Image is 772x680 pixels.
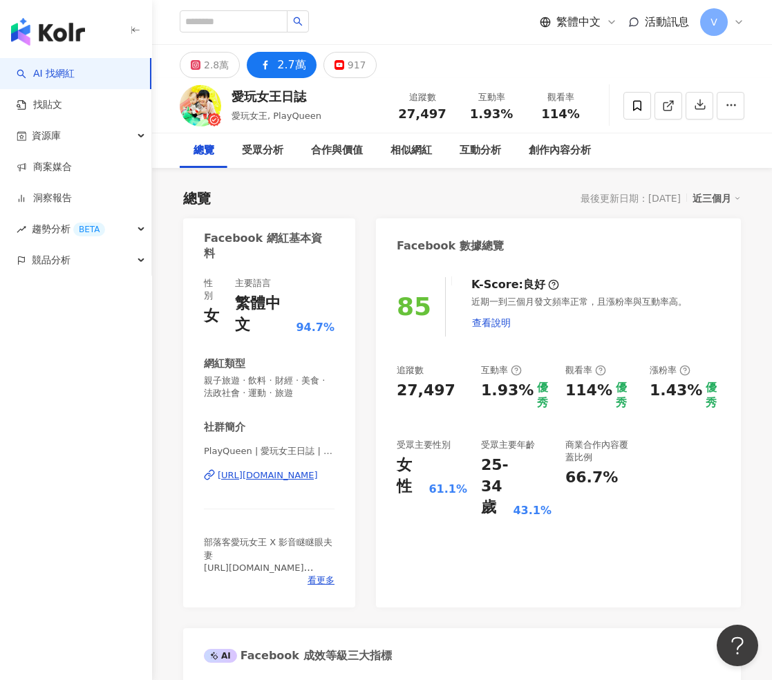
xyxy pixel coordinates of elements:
div: 漲粉率 [650,364,690,377]
div: 合作與價值 [311,142,363,159]
div: 近期一到三個月發文頻率正常，且漲粉率與互動率高。 [471,296,720,336]
div: 優秀 [706,380,720,411]
div: 互動分析 [460,142,501,159]
div: 追蹤數 [397,364,424,377]
div: 觀看率 [565,364,606,377]
div: 2.7萬 [277,55,305,75]
div: 主要語言 [235,277,271,290]
div: 優秀 [616,380,636,411]
span: 27,497 [398,106,446,121]
div: 66.7% [565,467,618,489]
span: 親子旅遊 · 飲料 · 財經 · 美食 · 法政社會 · 運動 · 旅遊 [204,375,335,399]
span: 114% [541,107,580,121]
span: 94.7% [296,320,335,335]
span: 查看說明 [472,317,511,328]
div: 性別 [204,277,221,302]
div: 互動率 [465,91,518,104]
div: 商業合作內容覆蓋比例 [565,439,636,464]
a: 商案媒合 [17,160,72,174]
div: 網紅類型 [204,357,245,371]
div: 社群簡介 [204,420,245,435]
div: 受眾主要年齡 [481,439,535,451]
div: AI [204,649,237,663]
a: [URL][DOMAIN_NAME] [204,469,335,482]
div: 61.1% [429,482,467,497]
span: 競品分析 [32,245,70,276]
div: 相似網紅 [390,142,432,159]
span: 愛玩女王, PlayQueen [232,111,321,121]
div: 愛玩女王日誌 [232,88,321,105]
span: 趨勢分析 [32,214,105,245]
div: 良好 [523,277,545,292]
div: 受眾主要性別 [397,439,451,451]
div: 女性 [397,455,425,498]
span: 活動訊息 [645,15,689,28]
div: K-Score : [471,277,559,292]
div: 總覽 [183,189,211,208]
a: 洞察報告 [17,191,72,205]
div: 25-34 歲 [481,455,509,518]
div: 1.93% [481,380,534,411]
div: 1.43% [650,380,702,402]
a: searchAI 找網紅 [17,67,75,81]
div: 觀看率 [534,91,587,104]
a: 找貼文 [17,98,62,112]
span: search [293,17,303,26]
div: 總覽 [194,142,214,159]
div: 繁體中文 [235,293,292,336]
div: 女 [204,305,219,327]
div: 43.1% [513,503,552,518]
img: KOL Avatar [180,85,221,126]
div: Facebook 成效等級三大指標 [204,648,392,663]
img: logo [11,18,85,46]
span: 資源庫 [32,120,61,151]
div: 互動率 [481,364,522,377]
span: V [710,15,717,30]
div: 創作內容分析 [529,142,591,159]
div: 最後更新日期：[DATE] [581,193,681,204]
div: 85 [397,292,431,321]
div: 27,497 [397,380,455,402]
div: Facebook 網紅基本資料 [204,231,328,262]
iframe: Help Scout Beacon - Open [717,625,758,666]
button: 917 [323,52,377,78]
span: 繁體中文 [556,15,601,30]
div: 追蹤數 [396,91,449,104]
div: 917 [348,55,366,75]
div: 2.8萬 [204,55,229,75]
span: 1.93% [470,107,513,121]
span: 部落客愛玩女王 X 影音瞇瞇眼夫妻 [URL][DOMAIN_NAME] 🔥 部落格總流量突破『8千萬次觀看』🔥 🔥 IG/TK短影音流量破『1千萬次觀看』 🔥 🔥 熱血島『認證創作者』 🔥 [204,537,332,635]
span: rise [17,225,26,234]
div: Facebook 數據總覽 [397,238,504,254]
button: 2.8萬 [180,52,240,78]
div: 優秀 [537,380,552,411]
div: 受眾分析 [242,142,283,159]
span: 看更多 [308,574,335,587]
div: 近三個月 [693,189,741,207]
button: 2.7萬 [247,52,316,78]
button: 查看說明 [471,309,511,337]
div: 114% [565,380,612,411]
div: BETA [73,223,105,236]
div: [URL][DOMAIN_NAME] [218,469,318,482]
span: PlayQueen | 愛玩女王日誌 | PlayQueen [204,445,335,457]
